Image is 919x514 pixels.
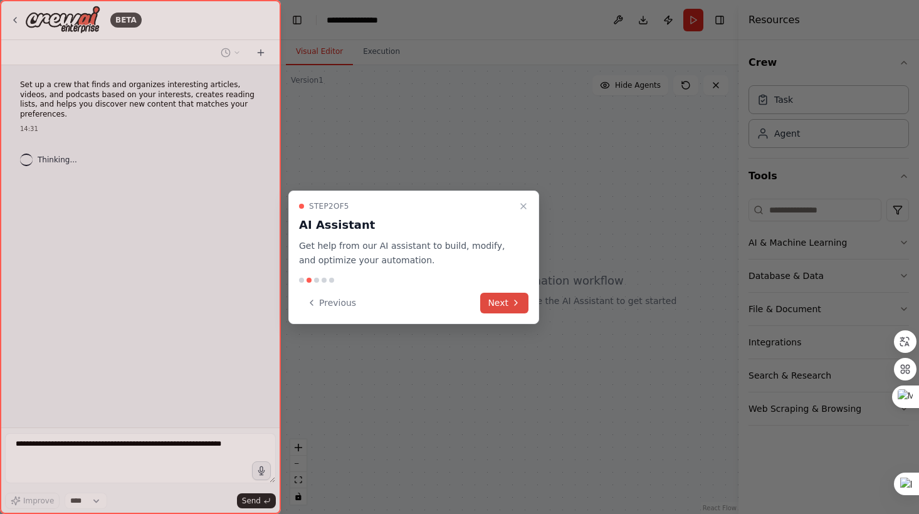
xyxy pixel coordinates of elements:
[299,293,364,313] button: Previous
[299,216,513,234] h3: AI Assistant
[516,199,531,214] button: Close walkthrough
[480,293,528,313] button: Next
[288,11,306,29] button: Hide left sidebar
[309,201,349,211] span: Step 2 of 5
[299,239,513,268] p: Get help from our AI assistant to build, modify, and optimize your automation.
